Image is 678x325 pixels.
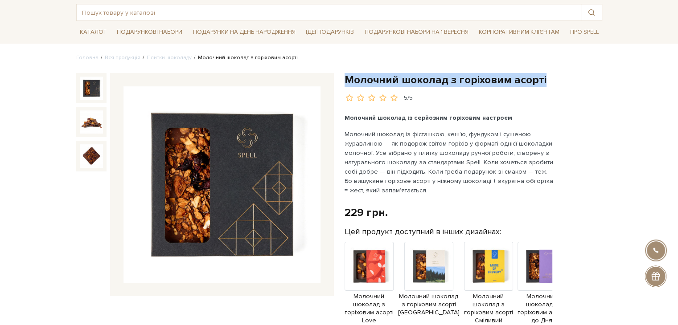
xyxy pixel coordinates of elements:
[398,262,460,317] a: Молочний шоколад з горіховим асорті [GEOGRAPHIC_DATA]
[404,242,453,291] img: Продукт
[76,25,110,39] a: Каталог
[345,114,512,122] b: Молочний шоколад із серйозним горіховим настроєм
[80,110,103,134] img: Молочний шоколад з горіховим асорті
[345,292,394,325] span: Молочний шоколад з горіховим асорті Love
[567,25,602,39] a: Про Spell
[302,25,357,39] a: Ідеї подарунків
[113,25,186,39] a: Подарункові набори
[345,130,554,195] p: Молочний шоколад із фісташкою, кеш’ю, фундуком і сушеною журавлиною — як подорож світом горіхів у...
[77,4,581,20] input: Пошук товару у каталозі
[189,25,299,39] a: Подарунки на День народження
[464,292,513,325] span: Молочний шоколад з горіховим асорті Сміливий
[147,54,192,61] a: Плитки шоколаду
[475,24,563,40] a: Корпоративним клієнтам
[404,94,413,102] div: 5/5
[80,144,103,167] img: Молочний шоколад з горіховим асорті
[464,242,513,291] img: Продукт
[518,242,567,291] img: Продукт
[76,54,99,61] a: Головна
[345,262,394,325] a: Молочний шоколад з горіховим асорті Love
[105,54,140,61] a: Вся продукція
[123,86,321,283] img: Молочний шоколад з горіховим асорті
[345,227,501,237] label: Цей продукт доступний в інших дизайнах:
[345,242,394,291] img: Продукт
[581,4,602,20] button: Пошук товару у каталозі
[464,262,513,325] a: Молочний шоколад з горіховим асорті Сміливий
[345,73,602,87] h1: Молочний шоколад з горіховим асорті
[192,54,298,62] li: Молочний шоколад з горіховим асорті
[80,77,103,100] img: Молочний шоколад з горіховим асорті
[361,24,472,40] a: Подарункові набори на 1 Вересня
[345,206,388,219] div: 229 грн.
[398,292,460,317] span: Молочний шоколад з горіховим асорті [GEOGRAPHIC_DATA]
